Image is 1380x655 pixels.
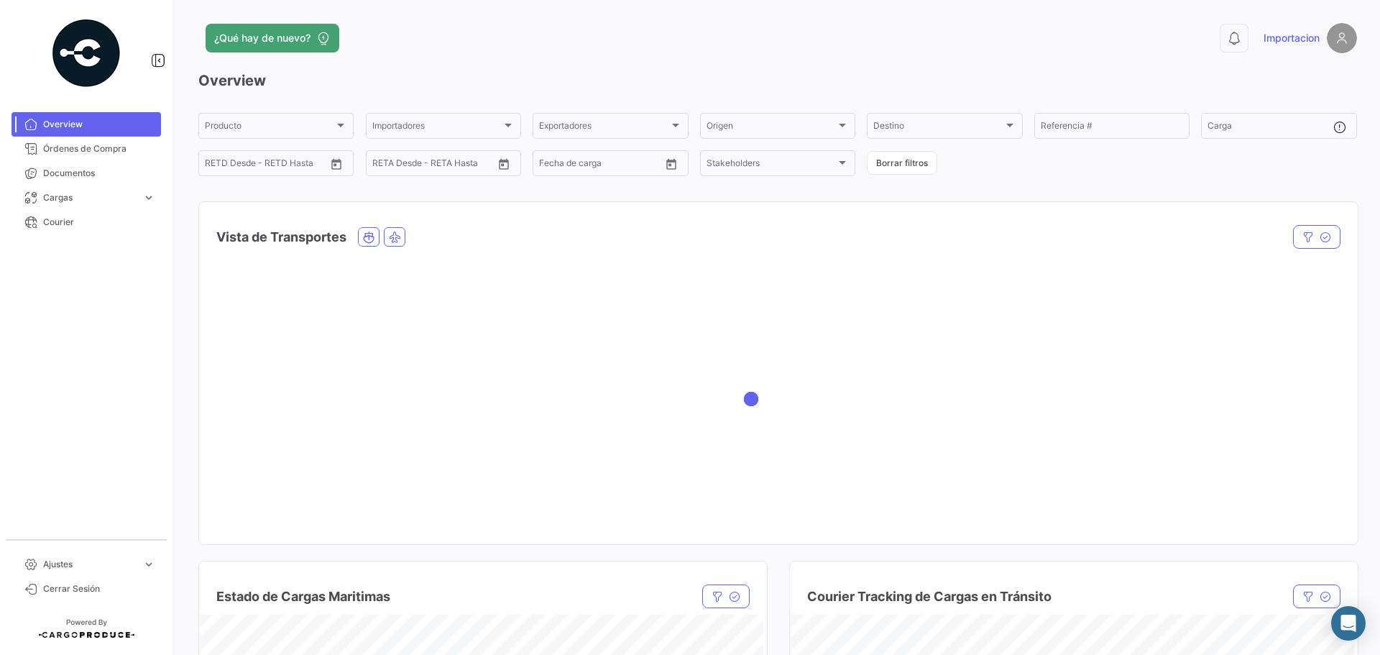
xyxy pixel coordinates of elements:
[493,153,515,175] button: Open calendar
[326,153,347,175] button: Open calendar
[11,161,161,185] a: Documentos
[43,167,155,180] span: Documentos
[216,160,274,170] input: Hasta
[216,587,390,607] h4: Estado de Cargas Maritimas
[707,160,836,170] span: Stakeholders
[359,228,379,246] button: Ocean
[539,123,668,133] span: Exportadores
[551,160,608,170] input: Hasta
[216,227,346,247] h4: Vista de Transportes
[11,210,161,234] a: Courier
[372,123,502,133] span: Importadores
[43,216,155,229] span: Courier
[43,118,155,131] span: Overview
[867,151,937,175] button: Borrar filtros
[43,558,137,571] span: Ajustes
[43,142,155,155] span: Órdenes de Compra
[205,123,334,133] span: Producto
[873,123,1003,133] span: Destino
[198,70,1357,91] h3: Overview
[205,160,206,170] input: Desde
[1327,23,1357,53] img: placeholder-user.png
[142,558,155,571] span: expand_more
[206,24,339,52] button: ¿Qué hay de nuevo?
[539,160,540,170] input: Desde
[372,160,374,170] input: Desde
[142,191,155,204] span: expand_more
[11,137,161,161] a: Órdenes de Compra
[707,123,836,133] span: Origen
[661,153,682,175] button: Open calendar
[214,31,310,45] span: ¿Qué hay de nuevo?
[43,582,155,595] span: Cerrar Sesión
[807,587,1052,607] h4: Courier Tracking de Cargas en Tránsito
[1264,31,1320,45] span: Importacion
[50,17,122,89] img: powered-by.png
[384,160,441,170] input: Hasta
[385,228,405,246] button: Air
[11,112,161,137] a: Overview
[1331,606,1366,641] div: Abrir Intercom Messenger
[43,191,137,204] span: Cargas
